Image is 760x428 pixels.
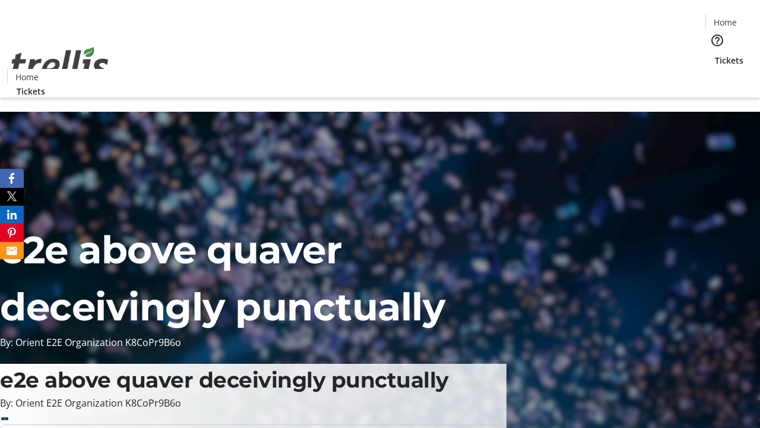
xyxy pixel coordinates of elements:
a: Tickets [705,54,753,67]
a: Tickets [7,85,55,97]
img: Orient E2E Organization K8CoPr9B6o's Logo [7,34,113,93]
button: Help [705,29,729,52]
a: Home [8,71,46,83]
a: Home [706,16,744,29]
button: Cart [705,67,729,90]
span: Tickets [17,85,45,97]
span: Home [15,71,39,83]
span: Tickets [715,54,743,67]
span: Home [714,16,737,29]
